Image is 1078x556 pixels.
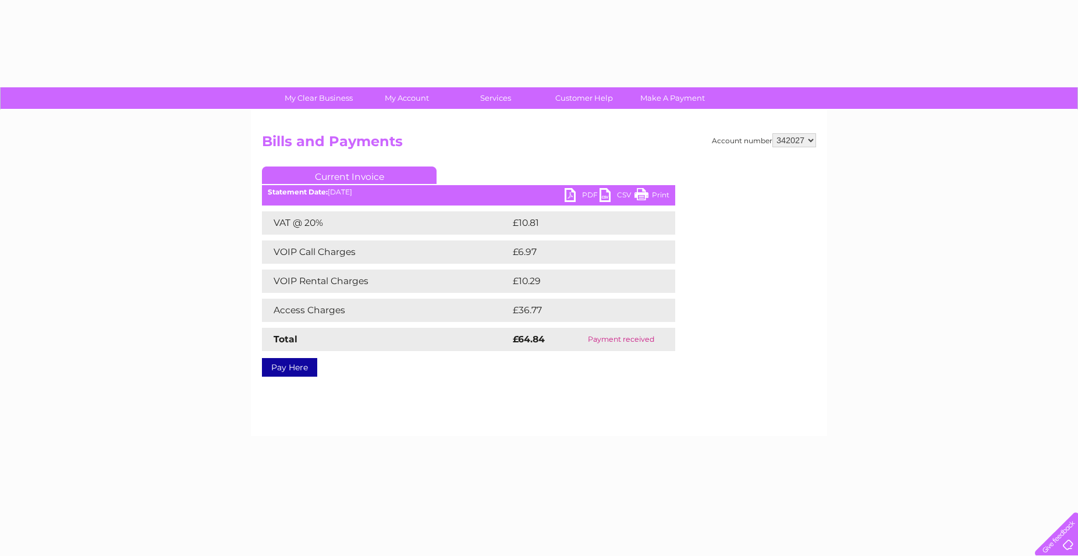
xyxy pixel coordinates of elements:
[510,299,651,322] td: £36.77
[565,188,600,205] a: PDF
[712,133,816,147] div: Account number
[262,358,317,377] a: Pay Here
[625,87,721,109] a: Make A Payment
[271,87,367,109] a: My Clear Business
[634,188,669,205] a: Print
[274,334,297,345] strong: Total
[567,328,675,351] td: Payment received
[510,240,648,264] td: £6.97
[513,334,545,345] strong: £64.84
[268,187,328,196] b: Statement Date:
[262,299,510,322] td: Access Charges
[262,240,510,264] td: VOIP Call Charges
[262,188,675,196] div: [DATE]
[262,211,510,235] td: VAT @ 20%
[262,167,437,184] a: Current Invoice
[448,87,544,109] a: Services
[510,270,651,293] td: £10.29
[262,270,510,293] td: VOIP Rental Charges
[262,133,816,155] h2: Bills and Payments
[536,87,632,109] a: Customer Help
[600,188,634,205] a: CSV
[510,211,650,235] td: £10.81
[359,87,455,109] a: My Account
